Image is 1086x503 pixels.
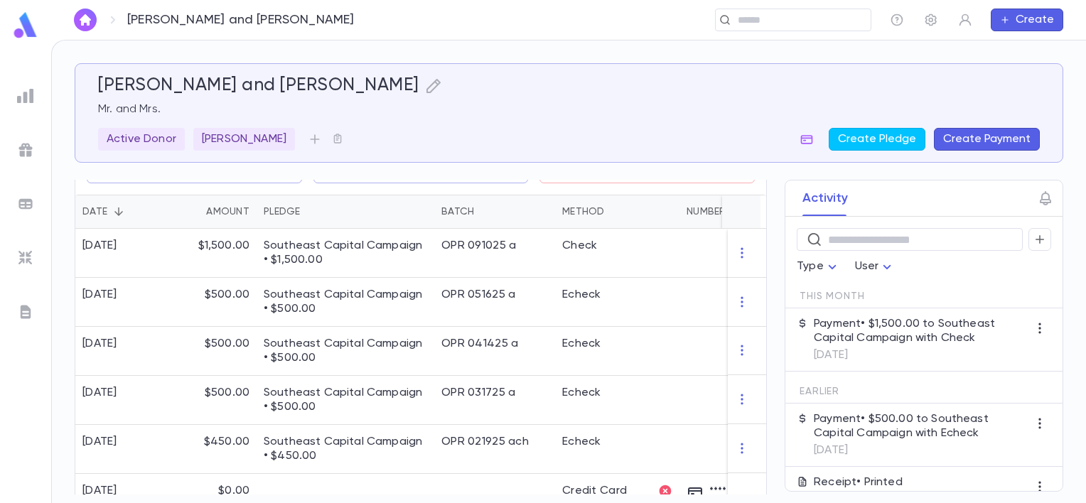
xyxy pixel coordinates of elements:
[82,337,117,351] div: [DATE]
[205,386,249,400] p: $500.00
[562,195,605,229] div: Method
[107,200,130,223] button: Sort
[17,303,34,320] img: letters_grey.7941b92b52307dd3b8a917253454ce1c.svg
[855,261,879,272] span: User
[17,87,34,104] img: reports_grey.c525e4749d1bce6a11f5fe2a8de1b229.svg
[441,337,518,351] div: OPR 041425 a
[562,484,672,498] div: Credit Card
[800,386,839,397] span: Earlier
[814,317,1028,345] p: Payment • $1,500.00 to Southeast Capital Campaign with Check
[814,348,1028,362] p: [DATE]
[82,484,117,498] div: [DATE]
[814,412,1028,440] p: Payment • $500.00 to Southeast Capital Campaign with Echeck
[991,9,1063,31] button: Create
[171,195,257,229] div: Amount
[555,195,679,229] div: Method
[264,195,301,229] div: Pledge
[198,239,249,253] p: $1,500.00
[264,288,427,316] p: Southeast Capital Campaign • $500.00
[98,102,1040,117] p: Mr. and Mrs.
[75,195,171,229] div: Date
[441,288,515,302] div: OPR 051625 a
[855,253,896,281] div: User
[82,195,107,229] div: Date
[562,337,601,351] div: Echeck
[17,195,34,212] img: batches_grey.339ca447c9d9533ef1741baa751efc33.svg
[218,484,249,498] p: $0.00
[441,435,529,449] div: OPR 021925 ach
[98,128,185,151] div: Active Donor
[82,239,117,253] div: [DATE]
[441,239,516,253] div: OPR 091025 a
[441,386,515,400] div: OPR 031725 a
[202,132,286,146] p: [PERSON_NAME]
[562,288,601,302] div: Echeck
[802,180,848,216] button: Activity
[183,200,206,223] button: Sort
[264,337,427,365] p: Southeast Capital Campaign • $500.00
[107,132,176,146] p: Active Donor
[474,200,497,223] button: Sort
[814,443,1028,458] p: [DATE]
[206,195,249,229] div: Amount
[264,386,427,414] p: Southeast Capital Campaign • $500.00
[82,288,117,302] div: [DATE]
[193,128,295,151] div: [PERSON_NAME]
[605,200,628,223] button: Sort
[797,253,841,281] div: Type
[562,386,601,400] div: Echeck
[679,195,786,229] div: Number
[77,14,94,26] img: home_white.a664292cf8c1dea59945f0da9f25487c.svg
[687,195,726,229] div: Number
[800,291,864,302] span: This Month
[127,12,355,28] p: [PERSON_NAME] and [PERSON_NAME]
[204,435,249,449] p: $450.00
[11,11,40,39] img: logo
[205,288,249,302] p: $500.00
[264,239,427,267] p: Southeast Capital Campaign • $1,500.00
[434,195,555,229] div: Batch
[205,337,249,351] p: $500.00
[829,128,925,151] button: Create Pledge
[98,75,419,97] h5: [PERSON_NAME] and [PERSON_NAME]
[797,261,824,272] span: Type
[562,435,601,449] div: Echeck
[441,195,474,229] div: Batch
[17,249,34,266] img: imports_grey.530a8a0e642e233f2baf0ef88e8c9fcb.svg
[17,141,34,158] img: campaigns_grey.99e729a5f7ee94e3726e6486bddda8f1.svg
[934,128,1040,151] button: Create Payment
[814,475,903,490] p: Receipt • Printed
[264,435,427,463] p: Southeast Capital Campaign • $450.00
[257,195,434,229] div: Pledge
[82,386,117,400] div: [DATE]
[82,435,117,449] div: [DATE]
[562,239,597,253] div: Check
